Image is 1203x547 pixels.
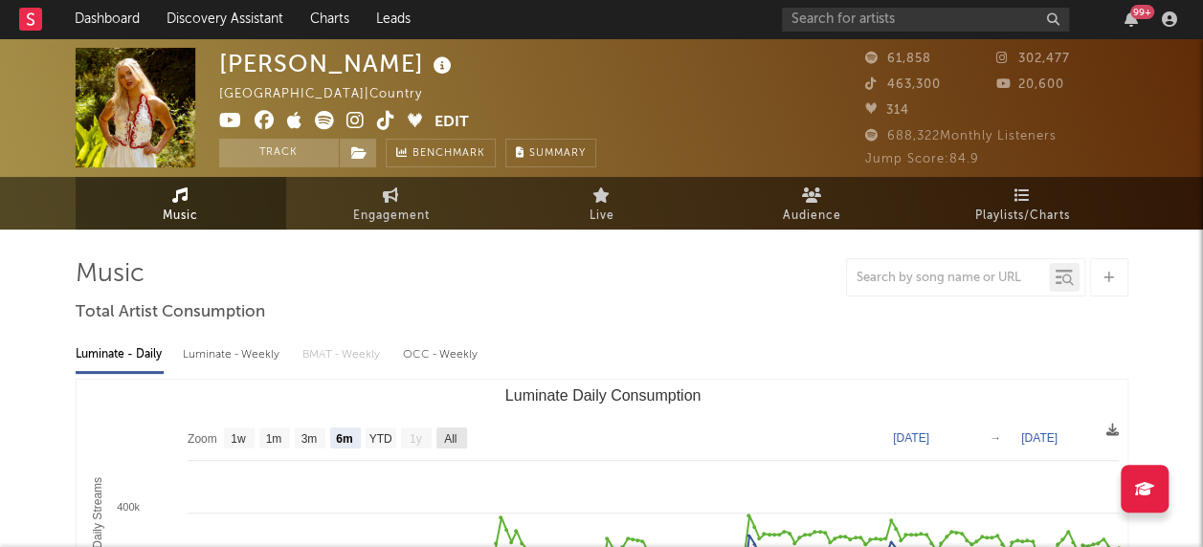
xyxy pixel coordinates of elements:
[301,432,317,446] text: 3m
[504,387,701,404] text: Luminate Daily Consumption
[219,83,444,106] div: [GEOGRAPHIC_DATA] | Country
[286,177,497,230] a: Engagement
[990,431,1001,445] text: →
[444,432,457,446] text: All
[975,205,1070,228] span: Playlists/Charts
[336,432,352,446] text: 6m
[1125,11,1138,27] button: 99+
[865,78,941,91] span: 463,300
[117,501,140,513] text: 400k
[505,139,596,167] button: Summary
[918,177,1128,230] a: Playlists/Charts
[893,431,929,445] text: [DATE]
[434,111,469,135] button: Edit
[219,48,457,79] div: [PERSON_NAME]
[865,53,931,65] span: 61,858
[76,339,164,371] div: Luminate - Daily
[265,432,281,446] text: 1m
[231,432,246,446] text: 1w
[1130,5,1154,19] div: 99 +
[782,8,1069,32] input: Search for artists
[188,432,217,446] text: Zoom
[996,78,1064,91] span: 20,600
[403,339,479,371] div: OCC - Weekly
[529,148,586,159] span: Summary
[865,153,979,165] span: Jump Score: 84.9
[707,177,918,230] a: Audience
[76,301,265,324] span: Total Artist Consumption
[412,142,485,165] span: Benchmark
[386,139,496,167] a: Benchmark
[996,53,1070,65] span: 302,477
[865,130,1057,142] span: 688,322 Monthly Listeners
[590,205,614,228] span: Live
[497,177,707,230] a: Live
[163,205,198,228] span: Music
[183,339,283,371] div: Luminate - Weekly
[368,432,391,446] text: YTD
[783,205,841,228] span: Audience
[865,104,909,117] span: 314
[353,205,430,228] span: Engagement
[847,271,1049,286] input: Search by song name or URL
[76,177,286,230] a: Music
[219,139,339,167] button: Track
[409,432,421,446] text: 1y
[1021,431,1058,445] text: [DATE]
